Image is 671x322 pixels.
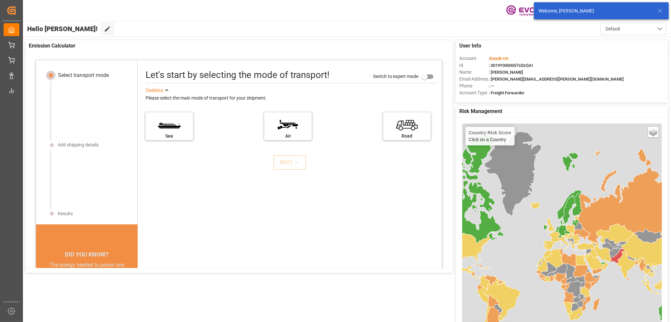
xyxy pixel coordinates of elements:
span: Name [459,69,489,76]
span: : [PERSON_NAME][EMAIL_ADDRESS][PERSON_NAME][DOMAIN_NAME] [489,77,624,82]
img: Evonik-brand-mark-Deep-Purple-RGB.jpeg_1700498283.jpeg [506,5,549,16]
span: : 0019Y0000057sDzQAI [489,63,533,68]
button: open menu [601,23,666,35]
span: Default [605,26,620,32]
span: : — [489,84,494,88]
div: Welcome, [PERSON_NAME] [539,8,651,14]
span: Account [459,55,489,62]
div: Road [386,133,427,140]
div: Sea [149,133,190,140]
span: : Freight Forwarder [489,90,524,95]
span: Switch to expert mode [373,74,418,79]
div: NEXT [280,159,300,166]
span: Email Address [459,76,489,83]
div: Add shipping details [58,142,99,148]
span: Id [459,62,489,69]
span: User Info [459,42,481,50]
button: NEXT [273,155,306,170]
span: Risk Management [459,107,502,115]
span: Evonik US [490,56,508,61]
button: next slide / item [128,261,138,308]
span: Account Type [459,89,489,96]
span: Emission Calculator [29,42,75,50]
button: previous slide / item [36,261,45,308]
span: Phone [459,83,489,89]
a: Layers [648,127,659,137]
div: The energy needed to power one large container ship across the ocean in a single day is the same ... [44,261,129,300]
div: See less [146,86,163,94]
span: Hello [PERSON_NAME]! [27,23,98,35]
div: Click on a Country [469,130,511,142]
h4: Country Risk Score [469,130,511,135]
div: DID YOU KNOW? [36,247,137,261]
span: : [PERSON_NAME] [489,70,523,75]
div: Air [267,133,308,140]
div: Results [58,210,73,217]
span: : [489,56,508,61]
div: Let's start by selecting the mode of transport! [146,68,329,82]
div: Select transport mode [58,71,109,79]
div: Please select the main mode of transport for your shipment. [146,94,437,102]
